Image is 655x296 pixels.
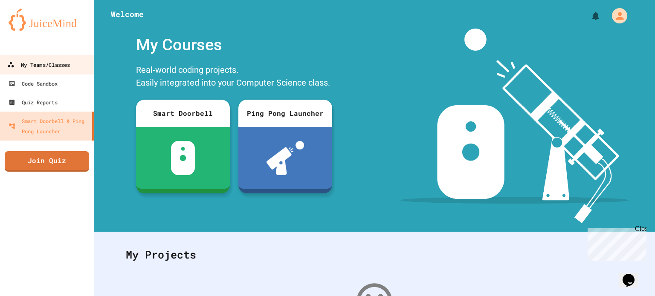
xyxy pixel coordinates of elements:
[132,61,336,93] div: Real-world coding projects. Easily integrated into your Computer Science class.
[584,225,646,261] iframe: chat widget
[9,9,85,31] img: logo-orange.svg
[238,100,332,127] div: Ping Pong Launcher
[136,100,230,127] div: Smart Doorbell
[3,3,59,54] div: Chat with us now!Close
[400,29,629,223] img: banner-image-my-projects.png
[132,29,336,61] div: My Courses
[7,60,70,70] div: My Teams/Classes
[9,97,58,107] div: Quiz Reports
[117,238,632,271] div: My Projects
[171,141,195,175] img: sdb-white.svg
[603,6,629,26] div: My Account
[619,262,646,287] iframe: chat widget
[575,9,603,23] div: My Notifications
[5,151,89,172] a: Join Quiz
[267,141,304,175] img: ppl-with-ball.png
[9,116,89,136] div: Smart Doorbell & Ping Pong Launcher
[9,78,58,89] div: Code Sandbox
